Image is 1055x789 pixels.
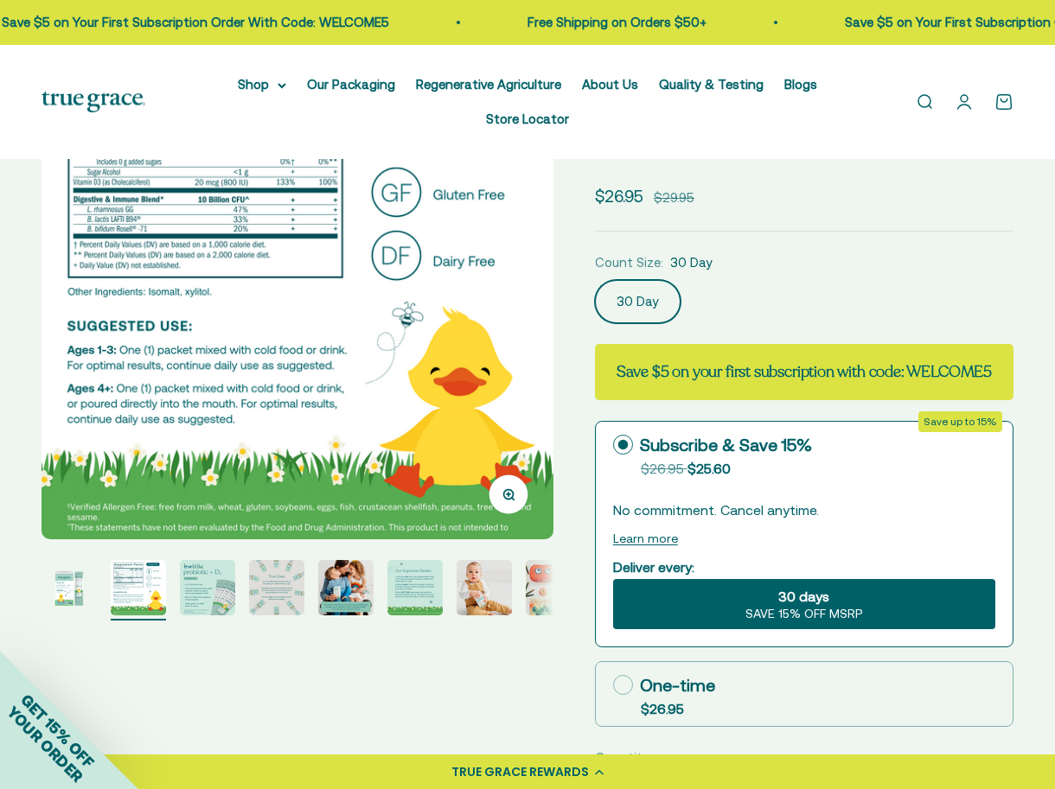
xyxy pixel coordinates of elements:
a: Quality & Testing [659,77,764,92]
img: Vitamin D is essential for your little one’s development and immune health, and it can be tricky ... [111,560,166,615]
sale-price: $26.95 [595,183,643,209]
button: Go to item 1 [42,560,97,620]
img: Our founder, Kristie Hall, is a mom who is passionate about bringing nutrient density to families... [318,560,374,615]
a: Our Packaging [307,77,395,92]
button: Go to item 8 [526,560,581,620]
a: About Us [582,77,638,92]
img: True Littles Probiotic + D3 [526,560,581,615]
button: Go to item 7 [457,560,512,620]
span: YOUR ORDER [3,703,86,786]
a: Blogs [784,77,817,92]
button: Go to item 4 [249,560,304,620]
span: 30 Day [670,252,713,273]
a: Regenerative Agriculture [416,77,561,92]
img: - L. rhamnosus GG: is the most studied probiotic strain in the world and supports respiratory, in... [387,560,443,615]
img: - 2-in-1 formula for kids - Three quantified and DNA-verified probiotic cultures to support immun... [180,560,235,615]
button: Go to item 3 [180,560,235,620]
legend: Count Size: [595,252,663,273]
img: Our True Littles stick packs are easy to bring along, no matter where you go! The great-tasting p... [249,560,304,615]
strong: Save $5 on your first subscription with code: WELCOME5 [617,361,992,382]
a: Free Shipping on Orders $50+ [527,15,706,29]
img: Vitamin D is essential for your little one’s development and immune health, and it can be tricky ... [42,28,553,539]
img: True Littles Probiotic + D3 [457,560,512,615]
button: Go to item 2 [111,560,166,620]
a: Store Locator [486,111,569,126]
compare-at-price: $29.95 [654,188,694,208]
span: GET 15% OFF [17,690,98,771]
summary: Shop [238,74,286,95]
label: Quantity: [595,748,651,768]
button: Go to item 5 [318,560,374,620]
img: Vitamin D is essential for your little one’s development and immune health, and it can be tricky ... [42,560,97,615]
button: Go to item 6 [387,560,443,620]
p: Save $5 on Your First Subscription Order With Code: WELCOME5 [1,12,388,33]
div: TRUE GRACE REWARDS [451,763,589,781]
